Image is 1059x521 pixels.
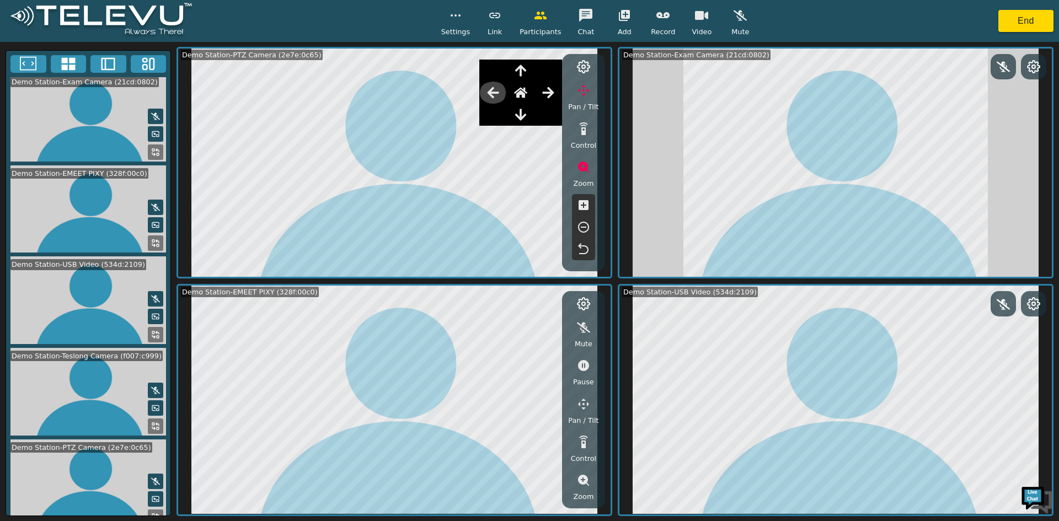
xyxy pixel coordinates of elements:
[731,26,749,37] span: Mute
[520,26,561,37] span: Participants
[573,178,593,189] span: Zoom
[181,287,319,297] div: Demo Station-EMEET PIXY (328f:00c0)
[148,126,163,142] button: Picture in Picture
[181,6,207,32] div: Minimize live chat window
[998,10,1053,32] button: End
[51,55,87,73] button: 4x4
[148,109,163,124] button: Mute
[622,287,758,297] div: Demo Station-USB Video (534d:2109)
[571,453,596,464] span: Control
[148,418,163,434] button: Replace Feed
[573,377,594,387] span: Pause
[148,291,163,307] button: Mute
[441,26,470,37] span: Settings
[577,26,594,37] span: Chat
[618,26,632,37] span: Add
[571,140,596,151] span: Control
[6,301,210,340] textarea: Type your message and hit 'Enter'
[148,491,163,507] button: Picture in Picture
[90,55,126,73] button: Two Window Medium
[148,235,163,251] button: Replace Feed
[181,50,323,60] div: Demo Station-PTZ Camera (2e7e:0c65)
[57,58,185,72] div: Chat with us now
[131,55,167,73] button: Three Window Medium
[148,327,163,342] button: Replace Feed
[488,26,502,37] span: Link
[622,50,771,60] div: Demo Station-Exam Camera (21cd:0802)
[10,168,148,179] div: Demo Station-EMEET PIXY (328f:00c0)
[148,144,163,160] button: Replace Feed
[148,200,163,215] button: Mute
[148,474,163,489] button: Mute
[568,101,598,112] span: Pan / Tilt
[148,309,163,324] button: Picture in Picture
[568,415,598,426] span: Pan / Tilt
[651,26,675,37] span: Record
[575,339,592,349] span: Mute
[10,351,163,361] div: Demo Station-Teslong Camera (f007:c999)
[10,77,159,87] div: Demo Station-Exam Camera (21cd:0802)
[10,259,146,270] div: Demo Station-USB Video (534d:2109)
[19,51,46,79] img: d_736959983_company_1615157101543_736959983
[573,491,593,502] span: Zoom
[148,217,163,233] button: Picture in Picture
[64,139,152,250] span: We're online!
[148,383,163,398] button: Mute
[148,400,163,416] button: Picture in Picture
[1020,482,1053,515] img: Chat Widget
[692,26,712,37] span: Video
[10,442,152,453] div: Demo Station-PTZ Camera (2e7e:0c65)
[10,55,46,73] button: Fullscreen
